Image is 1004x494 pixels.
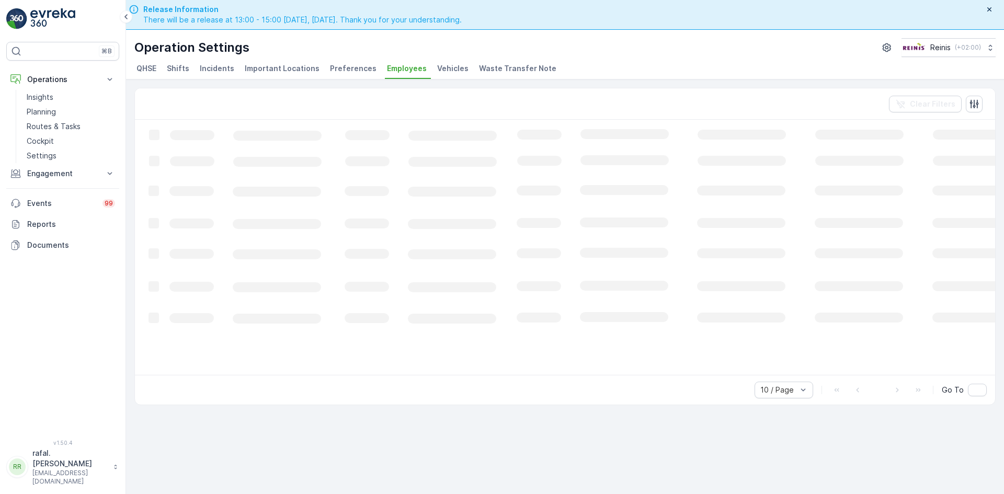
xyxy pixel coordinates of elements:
[910,99,955,109] p: Clear Filters
[32,448,108,469] p: rafal.[PERSON_NAME]
[9,458,26,475] div: RR
[6,214,119,235] a: Reports
[27,107,56,117] p: Planning
[27,151,56,161] p: Settings
[245,63,320,74] span: Important Locations
[22,105,119,119] a: Planning
[479,63,556,74] span: Waste Transfer Note
[22,119,119,134] a: Routes & Tasks
[942,385,964,395] span: Go To
[6,440,119,446] span: v 1.50.4
[32,469,108,486] p: [EMAIL_ADDRESS][DOMAIN_NAME]
[902,42,926,53] img: Reinis-Logo-Vrijstaand_Tekengebied-1-copy2_aBO4n7j.png
[22,90,119,105] a: Insights
[6,235,119,256] a: Documents
[437,63,469,74] span: Vehicles
[27,121,81,132] p: Routes & Tasks
[134,39,249,56] p: Operation Settings
[889,96,962,112] button: Clear Filters
[27,198,96,209] p: Events
[27,136,54,146] p: Cockpit
[167,63,189,74] span: Shifts
[955,43,981,52] p: ( +02:00 )
[143,4,462,15] span: Release Information
[30,8,75,29] img: logo_light-DOdMpM7g.png
[27,240,115,250] p: Documents
[200,63,234,74] span: Incidents
[6,69,119,90] button: Operations
[6,448,119,486] button: RRrafal.[PERSON_NAME][EMAIL_ADDRESS][DOMAIN_NAME]
[27,168,98,179] p: Engagement
[101,47,112,55] p: ⌘B
[902,38,996,57] button: Reinis(+02:00)
[6,163,119,184] button: Engagement
[105,199,113,208] p: 99
[6,193,119,214] a: Events99
[930,42,951,53] p: Reinis
[387,63,427,74] span: Employees
[136,63,156,74] span: QHSE
[22,148,119,163] a: Settings
[27,219,115,229] p: Reports
[22,134,119,148] a: Cockpit
[27,92,53,102] p: Insights
[6,8,27,29] img: logo
[330,63,376,74] span: Preferences
[143,15,462,25] span: There will be a release at 13:00 - 15:00 [DATE], [DATE]. Thank you for your understanding.
[27,74,98,85] p: Operations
